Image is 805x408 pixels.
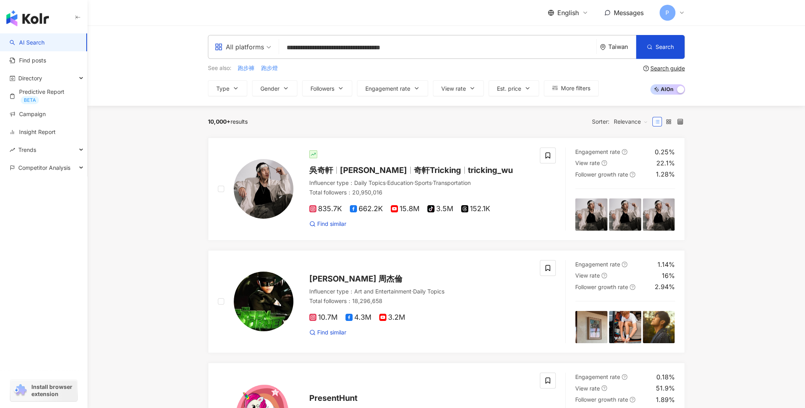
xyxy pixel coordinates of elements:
div: 16% [662,271,675,280]
img: post-image [575,198,607,231]
span: Sports [415,179,432,186]
span: Follower growth rate [575,284,628,290]
span: Engagement rate [575,148,620,155]
span: Followers [310,85,334,92]
div: Total followers ： 20,950,016 [309,188,531,196]
div: Total followers ： 18,296,658 [309,297,531,305]
span: 835.7K [309,205,342,213]
div: Search guide [650,65,685,72]
span: 跑步燈 [261,64,278,72]
span: appstore [215,43,223,51]
div: results [208,119,248,125]
a: Campaign [10,110,46,118]
a: Find posts [10,56,46,64]
span: Trends [18,141,36,159]
span: English [557,8,579,17]
span: Engagement rate [575,373,620,380]
button: Engagement rate [357,80,428,96]
span: Transportation [433,179,471,186]
span: Search [656,44,674,50]
span: question-circle [601,160,607,166]
div: 0.25% [655,148,675,156]
img: chrome extension [13,384,28,397]
span: 152.1K [461,205,490,213]
span: View rate [441,85,466,92]
div: Taiwan [608,43,636,50]
span: [PERSON_NAME] 周杰倫 [309,274,402,284]
div: 2.94% [655,282,675,291]
a: Insight Report [10,128,56,136]
a: chrome extensionInstall browser extension [10,380,77,401]
img: KOL Avatar [234,159,293,219]
button: Est. price [489,80,539,96]
span: · [411,288,413,295]
span: Daily Topics [413,288,444,295]
span: P [665,8,669,17]
span: 10,000+ [208,118,231,125]
span: 吳奇軒 [309,165,333,175]
span: Find similar [317,328,346,336]
div: Influencer type ： [309,288,531,295]
span: Follower growth rate [575,171,628,178]
span: · [386,179,387,186]
span: View rate [575,385,600,392]
a: KOL Avatar[PERSON_NAME] 周杰倫Influencer type：Art and Entertainment·Daily TopicsTotal followers：18,2... [208,250,685,353]
span: tricking_wu [468,165,513,175]
span: Daily Topics [354,179,386,186]
span: Relevance [614,115,648,128]
img: post-image [643,198,675,231]
a: searchAI Search [10,39,45,47]
img: logo [6,10,49,26]
span: Type [216,85,229,92]
div: 1.89% [656,395,675,404]
span: See also: [208,64,231,72]
span: question-circle [601,385,607,391]
span: Education [387,179,413,186]
div: 1.14% [658,260,675,269]
span: Art and Entertainment [354,288,411,295]
div: All platforms [215,41,264,53]
button: More filters [544,80,599,96]
span: More filters [561,85,590,91]
span: Find similar [317,220,346,228]
span: Install browser extension [31,383,75,398]
span: question-circle [630,397,635,402]
span: · [432,179,433,186]
div: 1.28% [656,170,675,179]
span: · [413,179,415,186]
div: Sorter: [592,115,652,128]
span: Messages [614,9,644,17]
img: post-image [643,311,675,343]
span: 15.8M [391,205,419,213]
span: Gender [260,85,279,92]
button: Followers [302,80,352,96]
img: post-image [609,311,641,343]
div: 51.9% [656,384,675,392]
span: question-circle [601,273,607,278]
span: 奇軒Tricking [414,165,461,175]
span: rise [10,147,15,153]
div: 22.1% [656,159,675,167]
span: 662.2K [350,205,383,213]
span: Engagement rate [575,261,620,268]
button: Type [208,80,247,96]
span: question-circle [643,66,649,71]
span: question-circle [622,262,627,267]
span: 3.2M [379,313,405,322]
span: question-circle [622,149,627,155]
a: Predictive ReportBETA [10,88,81,104]
img: post-image [575,311,607,343]
span: [PERSON_NAME] [340,165,407,175]
a: Find similar [309,328,346,336]
span: Follower growth rate [575,396,628,403]
span: PresentHunt [309,393,357,403]
span: 10.7M [309,313,338,322]
button: Gender [252,80,297,96]
div: Influencer type ： [309,179,531,187]
span: 4.3M [345,313,371,322]
img: KOL Avatar [234,272,293,331]
span: Directory [18,69,42,87]
img: post-image [609,198,641,231]
span: Engagement rate [365,85,410,92]
span: environment [600,44,606,50]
